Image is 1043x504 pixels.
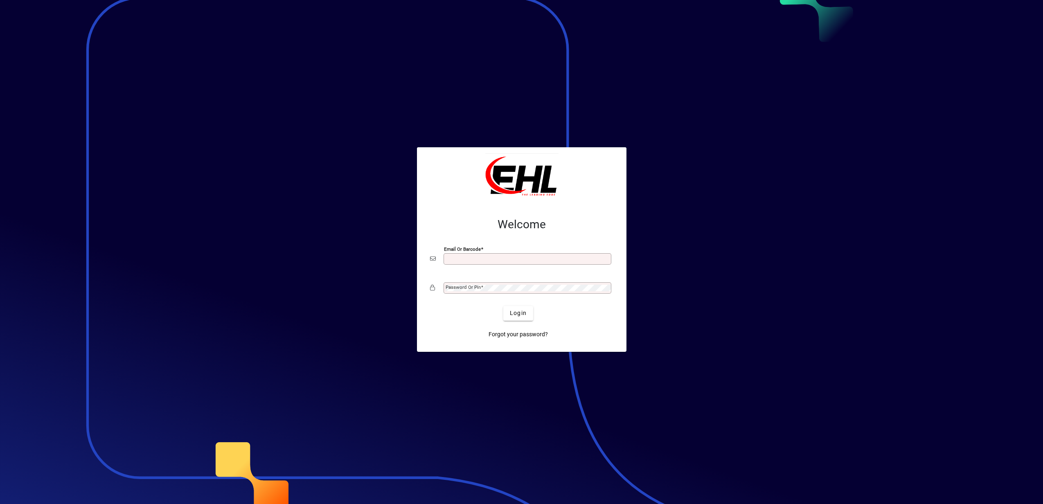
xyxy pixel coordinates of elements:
h2: Welcome [430,218,613,232]
span: Forgot your password? [489,330,548,339]
button: Login [503,306,533,321]
mat-label: Password or Pin [446,284,481,290]
mat-label: Email or Barcode [444,246,481,252]
span: Login [510,309,527,317]
a: Forgot your password? [485,327,551,342]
